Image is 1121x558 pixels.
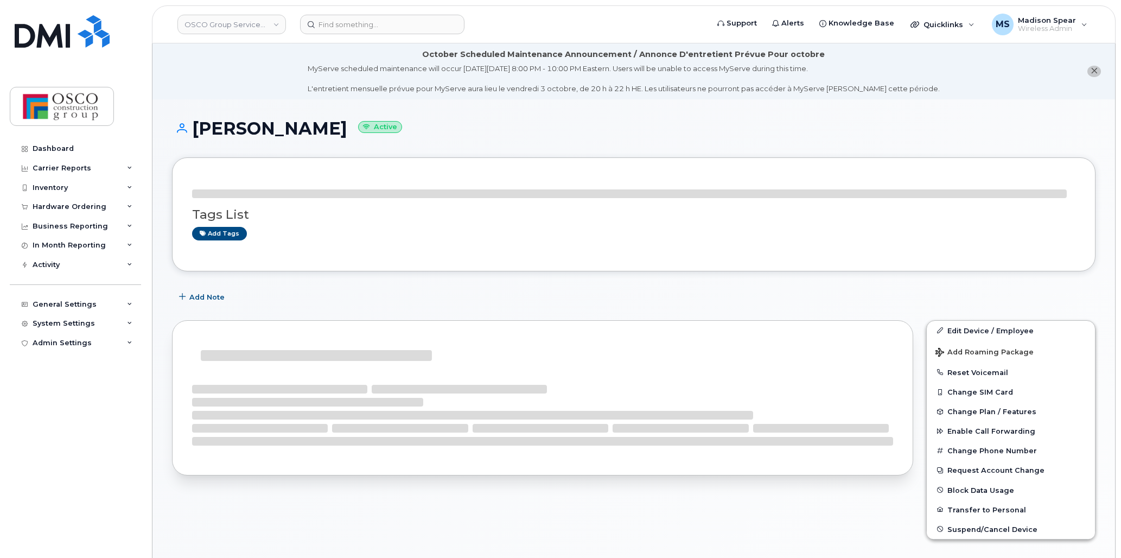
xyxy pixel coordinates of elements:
[1087,66,1101,77] button: close notification
[927,460,1095,480] button: Request Account Change
[358,121,402,134] small: Active
[927,519,1095,539] button: Suspend/Cancel Device
[927,363,1095,382] button: Reset Voicemail
[192,208,1075,221] h3: Tags List
[947,427,1035,435] span: Enable Call Forwarding
[172,288,234,307] button: Add Note
[927,480,1095,500] button: Block Data Usage
[422,49,825,60] div: October Scheduled Maintenance Announcement / Annonce D'entretient Prévue Pour octobre
[927,321,1095,340] a: Edit Device / Employee
[308,64,940,94] div: MyServe scheduled maintenance will occur [DATE][DATE] 8:00 PM - 10:00 PM Eastern. Users will be u...
[927,421,1095,441] button: Enable Call Forwarding
[927,382,1095,402] button: Change SIM Card
[172,119,1095,138] h1: [PERSON_NAME]
[947,408,1036,416] span: Change Plan / Features
[927,441,1095,460] button: Change Phone Number
[192,227,247,240] a: Add tags
[927,402,1095,421] button: Change Plan / Features
[189,292,225,302] span: Add Note
[927,340,1095,363] button: Add Roaming Package
[927,500,1095,519] button: Transfer to Personal
[935,348,1034,358] span: Add Roaming Package
[947,525,1037,533] span: Suspend/Cancel Device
